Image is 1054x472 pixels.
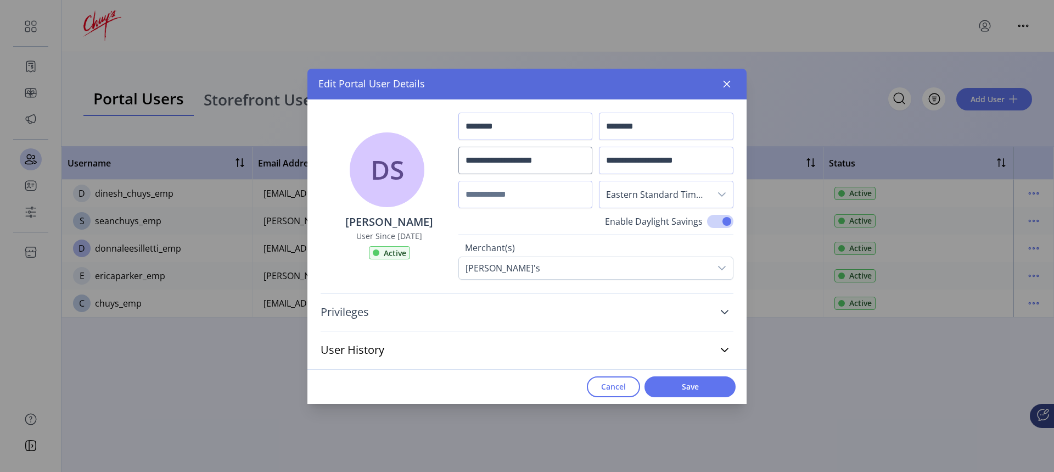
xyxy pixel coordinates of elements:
[711,181,733,208] div: dropdown trigger
[599,181,711,208] span: Eastern Standard Time - New York (GMT-5)
[371,150,404,190] span: DS
[318,76,425,91] span: Edit Portal User Details
[321,338,733,362] a: User History
[321,307,369,318] span: Privileges
[601,381,626,392] span: Cancel
[605,215,703,228] label: Enable Daylight Savings
[459,257,547,279] div: [PERSON_NAME]'s
[465,241,727,257] label: Merchant(s)
[587,376,640,397] button: Cancel
[321,300,733,324] a: Privileges
[321,345,384,356] span: User History
[356,230,422,242] label: User Since [DATE]
[644,376,736,397] button: Save
[384,247,406,259] span: Active
[659,381,721,392] span: Save
[345,214,433,230] p: [PERSON_NAME]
